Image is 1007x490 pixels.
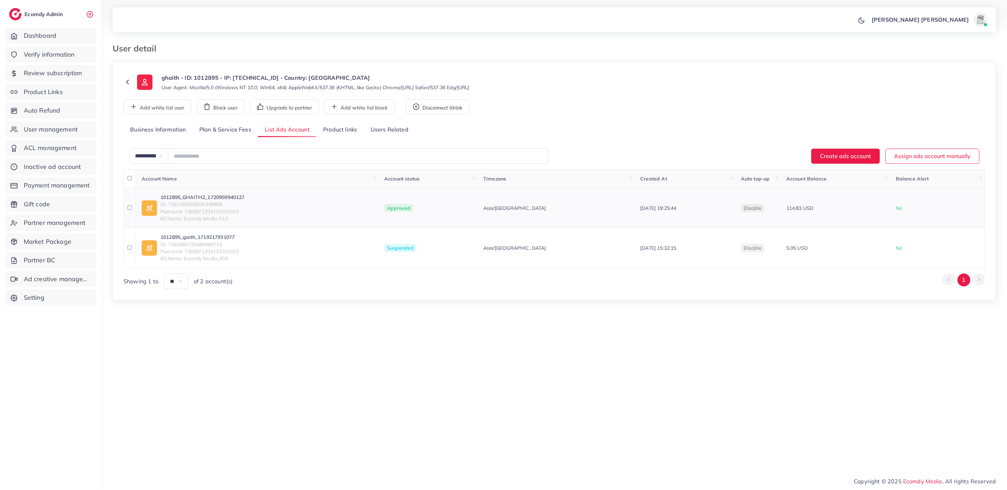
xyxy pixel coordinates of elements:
span: Review subscription [24,69,82,78]
span: User management [24,125,78,134]
img: logo [9,8,22,20]
a: Market Package [5,234,96,250]
ul: Pagination [942,274,985,286]
a: Auto Refund [5,102,96,119]
span: ACL management [24,143,77,152]
a: Verify information [5,47,96,63]
a: Inactive ad account [5,159,96,175]
a: logoEcomdy Admin [9,8,65,20]
span: Partner BC [24,256,56,265]
span: Setting [24,293,44,302]
a: Review subscription [5,65,96,81]
span: Auto Refund [24,106,60,115]
a: Product Links [5,84,96,100]
a: User management [5,121,96,137]
span: Inactive ad account [24,162,81,171]
span: Ad creative management [24,275,91,284]
span: Payment management [24,181,90,190]
a: Payment management [5,177,96,193]
a: ACL management [5,140,96,156]
p: [PERSON_NAME] [PERSON_NAME] [872,15,969,24]
h2: Ecomdy Admin [24,11,65,17]
a: Dashboard [5,28,96,44]
a: Partner BC [5,252,96,268]
span: Gift code [24,200,50,209]
a: Gift code [5,196,96,212]
a: Partner management [5,215,96,231]
a: Ad creative management [5,271,96,287]
span: Market Package [24,237,71,246]
span: Product Links [24,87,63,97]
span: Verify information [24,50,75,59]
span: Dashboard [24,31,56,40]
a: [PERSON_NAME] [PERSON_NAME]avatar [868,13,990,27]
img: avatar [973,13,987,27]
span: Partner management [24,218,86,227]
a: Setting [5,290,96,306]
button: Go to page 1 [957,274,970,286]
